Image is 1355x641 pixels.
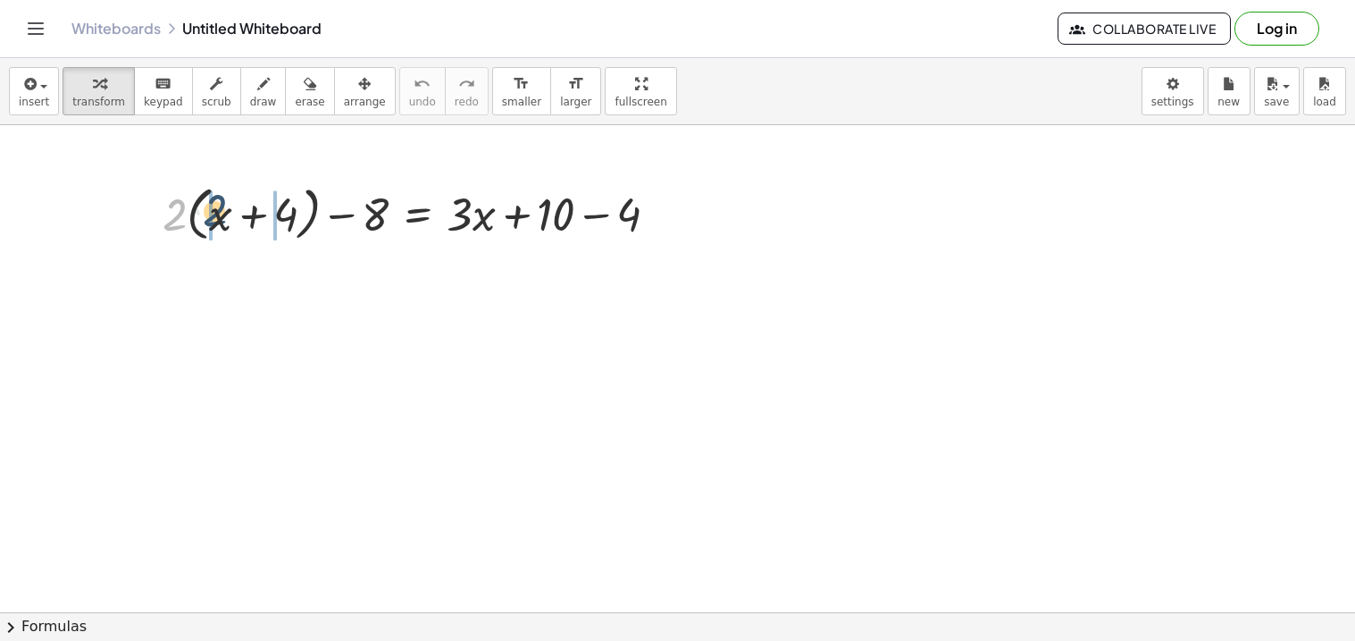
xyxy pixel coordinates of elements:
span: settings [1151,96,1194,108]
span: transform [72,96,125,108]
a: Whiteboards [71,20,161,38]
button: Log in [1234,12,1319,46]
button: save [1254,67,1300,115]
button: Toggle navigation [21,14,50,43]
button: scrub [192,67,241,115]
span: keypad [144,96,183,108]
button: draw [240,67,287,115]
span: scrub [202,96,231,108]
button: insert [9,67,59,115]
button: redoredo [445,67,489,115]
span: insert [19,96,49,108]
button: settings [1142,67,1204,115]
button: fullscreen [605,67,676,115]
button: new [1208,67,1250,115]
button: format_sizelarger [550,67,601,115]
button: format_sizesmaller [492,67,551,115]
span: erase [295,96,324,108]
i: format_size [567,73,584,95]
span: draw [250,96,277,108]
button: Collaborate Live [1058,13,1231,45]
button: load [1303,67,1346,115]
button: arrange [334,67,396,115]
i: keyboard [155,73,171,95]
span: larger [560,96,591,108]
i: format_size [513,73,530,95]
span: undo [409,96,436,108]
span: redo [455,96,479,108]
span: arrange [344,96,386,108]
button: erase [285,67,334,115]
span: Collaborate Live [1073,21,1216,37]
i: redo [458,73,475,95]
i: undo [414,73,431,95]
button: undoundo [399,67,446,115]
button: keyboardkeypad [134,67,193,115]
span: new [1217,96,1240,108]
span: fullscreen [615,96,666,108]
button: transform [63,67,135,115]
span: save [1264,96,1289,108]
span: smaller [502,96,541,108]
span: load [1313,96,1336,108]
